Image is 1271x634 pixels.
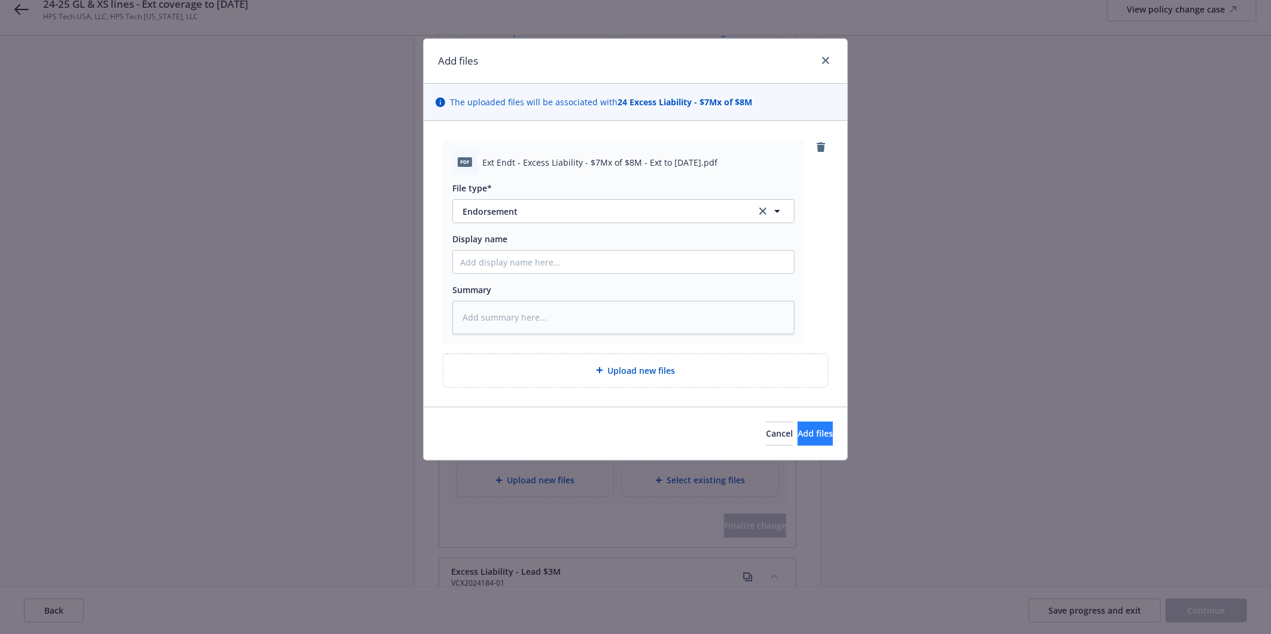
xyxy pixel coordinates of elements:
[458,157,472,166] span: pdf
[450,96,752,108] span: The uploaded files will be associated with
[463,205,740,218] span: Endorsement
[798,428,833,439] span: Add files
[766,428,793,439] span: Cancel
[618,96,752,108] strong: 24 Excess Liability - $7Mx of $8M
[798,422,833,446] button: Add files
[443,353,828,388] div: Upload new files
[452,233,507,245] span: Display name
[452,284,491,295] span: Summary
[452,182,492,194] span: File type*
[608,364,676,377] span: Upload new files
[482,156,717,169] span: Ext Endt - Excess Liability - $7Mx of $8M - Ext to [DATE].pdf
[819,53,833,68] a: close
[756,204,770,218] a: clear selection
[814,140,828,154] a: remove
[452,199,795,223] button: Endorsementclear selection
[453,251,794,273] input: Add display name here...
[438,53,478,69] h1: Add files
[766,422,793,446] button: Cancel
